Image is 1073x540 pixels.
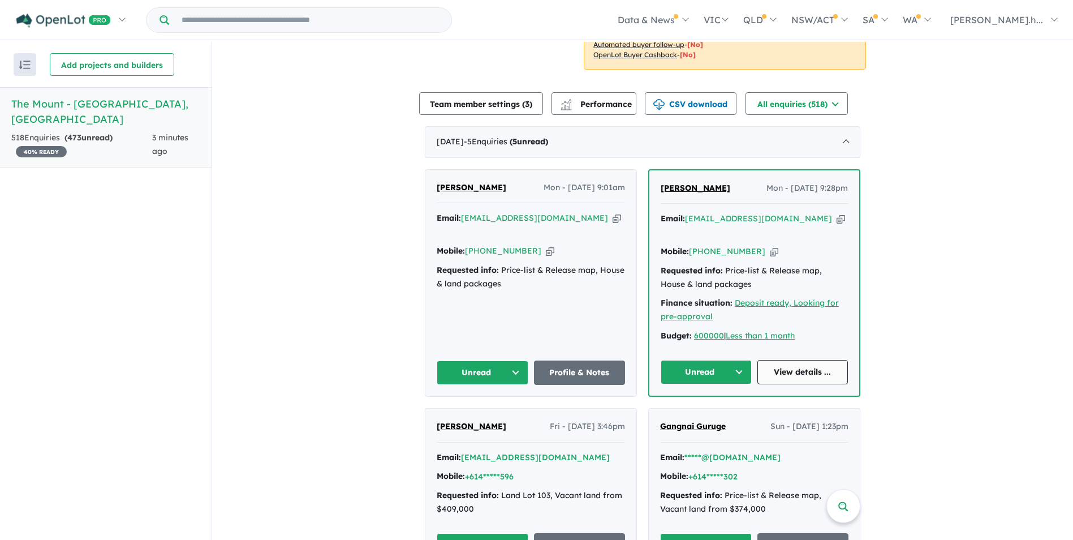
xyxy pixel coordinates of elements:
[837,213,845,225] button: Copy
[660,489,848,516] div: Price-list & Release map, Vacant land from $374,000
[661,298,839,322] a: Deposit ready, Looking for pre-approval
[19,61,31,69] img: sort.svg
[613,212,621,224] button: Copy
[534,361,626,385] a: Profile & Notes
[561,99,571,105] img: line-chart.svg
[152,132,188,156] span: 3 minutes ago
[661,329,848,343] div: |
[437,213,461,223] strong: Email:
[437,490,499,500] strong: Requested info:
[525,99,529,109] span: 3
[437,471,465,481] strong: Mobile:
[661,331,692,341] strong: Budget:
[685,213,832,224] a: [EMAIL_ADDRESS][DOMAIN_NAME]
[546,245,554,257] button: Copy
[661,246,689,256] strong: Mobile:
[660,490,722,500] strong: Requested info:
[766,182,848,195] span: Mon - [DATE] 9:28pm
[726,331,795,341] a: Less than 1 month
[544,181,625,195] span: Mon - [DATE] 9:01am
[67,132,81,143] span: 473
[550,420,625,434] span: Fri - [DATE] 3:46pm
[689,246,765,256] a: [PHONE_NUMBER]
[660,421,726,431] span: Gangnai Guruge
[437,264,625,291] div: Price-list & Release map, House & land packages
[661,298,732,308] strong: Finance situation:
[171,8,449,32] input: Try estate name, suburb, builder or developer
[437,265,499,275] strong: Requested info:
[437,420,506,434] a: [PERSON_NAME]
[660,420,726,434] a: Gangnai Guruge
[661,264,848,292] div: Price-list & Release map, House & land packages
[11,131,152,158] div: 518 Enquir ies
[687,40,703,49] span: [No]
[770,420,848,434] span: Sun - [DATE] 1:23pm
[757,360,848,384] a: View details ...
[653,99,665,110] img: download icon
[461,452,610,464] button: [EMAIL_ADDRESS][DOMAIN_NAME]
[464,136,548,147] span: - 5 Enquir ies
[419,92,543,115] button: Team member settings (3)
[680,50,696,59] span: [No]
[562,99,632,109] span: Performance
[770,246,778,258] button: Copy
[50,53,174,76] button: Add projects and builders
[694,331,724,341] a: 600000
[561,102,572,110] img: bar-chart.svg
[660,452,684,462] strong: Email:
[660,471,688,481] strong: Mobile:
[16,14,111,28] img: Openlot PRO Logo White
[950,14,1043,25] span: [PERSON_NAME].h...
[16,146,67,157] span: 40 % READY
[661,183,730,193] span: [PERSON_NAME]
[461,213,608,223] a: [EMAIL_ADDRESS][DOMAIN_NAME]
[465,246,541,256] a: [PHONE_NUMBER]
[661,213,685,224] strong: Email:
[661,360,752,384] button: Unread
[437,361,528,385] button: Unread
[661,265,723,276] strong: Requested info:
[645,92,736,115] button: CSV download
[512,136,517,147] span: 5
[746,92,848,115] button: All enquiries (518)
[661,182,730,195] a: [PERSON_NAME]
[437,181,506,195] a: [PERSON_NAME]
[510,136,548,147] strong: ( unread)
[64,132,113,143] strong: ( unread)
[437,489,625,516] div: Land Lot 103, Vacant land from $409,000
[593,40,684,49] u: Automated buyer follow-up
[437,182,506,192] span: [PERSON_NAME]
[593,50,677,59] u: OpenLot Buyer Cashback
[425,126,860,158] div: [DATE]
[437,421,506,431] span: [PERSON_NAME]
[437,246,465,256] strong: Mobile:
[437,452,461,462] strong: Email:
[11,96,200,127] h5: The Mount - [GEOGRAPHIC_DATA] , [GEOGRAPHIC_DATA]
[551,92,636,115] button: Performance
